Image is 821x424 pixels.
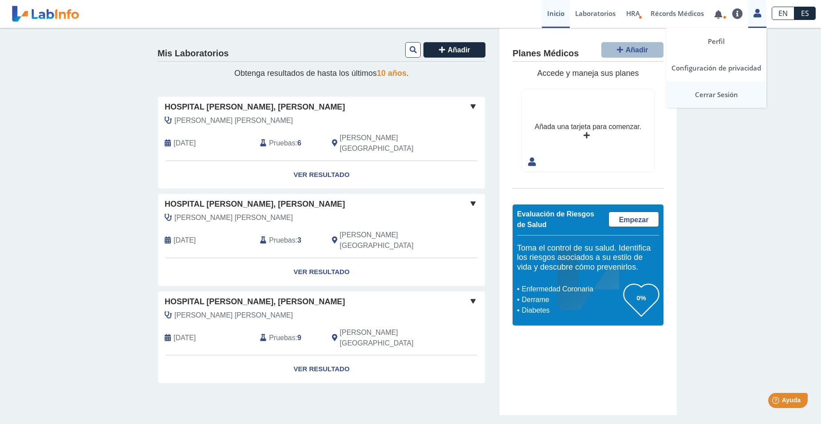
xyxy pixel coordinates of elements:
span: Planell Dosal, Carlos [174,310,293,321]
a: EN [772,7,794,20]
a: Ver Resultado [158,258,485,286]
h3: 0% [624,292,659,303]
button: Añadir [423,42,485,58]
span: Accede y maneja sus planes [537,69,639,78]
div: : [253,327,325,349]
li: Derrame [519,294,624,305]
li: Enfermedad Coronaria [519,284,624,294]
iframe: Help widget launcher [742,389,811,414]
a: Ver Resultado [158,355,485,383]
span: Pruebas [269,138,295,149]
span: Pruebas [269,235,295,246]
span: 10 años [377,69,407,78]
div: : [253,230,325,251]
div: : [253,133,325,154]
a: Perfil [666,28,766,55]
span: Hospital [PERSON_NAME], [PERSON_NAME] [165,101,345,113]
span: Obtenga resultados de hasta los últimos . [234,69,409,78]
h4: Planes Médicos [513,48,579,59]
span: Godreau Bartolomei, Luis [174,212,293,223]
span: Rivera Toledo, Jose [174,115,293,126]
b: 6 [297,139,301,147]
b: 9 [297,334,301,342]
b: 3 [297,236,301,244]
span: Pruebas [269,333,295,343]
a: Configuración de privacidad [666,55,766,81]
span: Ponce, PR [340,133,438,154]
a: ES [794,7,816,20]
span: 2025-07-10 [174,235,196,246]
span: HRA [626,9,640,18]
span: Ponce, PR [340,230,438,251]
h5: Toma el control de su salud. Identifica los riesgos asociados a su estilo de vida y descubre cómo... [517,243,659,272]
a: Cerrar Sesión [666,81,766,108]
span: 2023-12-23 [174,333,196,343]
li: Diabetes [519,305,624,316]
span: Añadir [626,46,648,54]
span: Ponce, PR [340,327,438,349]
span: Hospital [PERSON_NAME], [PERSON_NAME] [165,296,345,308]
div: Añada una tarjeta para comenzar. [535,122,641,132]
span: Hospital [PERSON_NAME], [PERSON_NAME] [165,198,345,210]
span: Empezar [619,216,649,224]
span: Añadir [448,46,470,54]
h4: Mis Laboratorios [158,48,229,59]
span: 2025-09-27 [174,138,196,149]
a: Ver Resultado [158,161,485,189]
button: Añadir [601,42,663,58]
span: Evaluación de Riesgos de Salud [517,210,594,228]
a: Empezar [608,212,659,227]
